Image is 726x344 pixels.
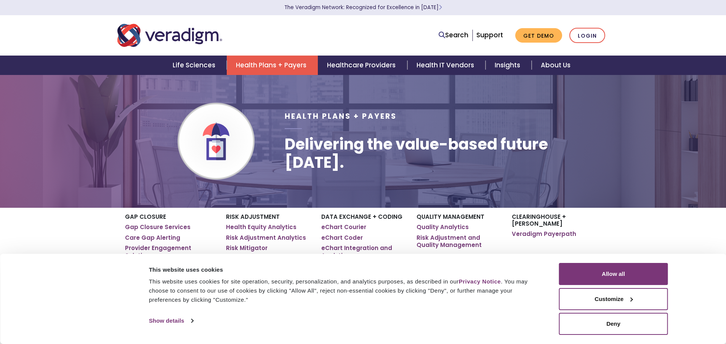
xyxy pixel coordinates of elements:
div: This website uses cookies for site operation, security, personalization, and analytics purposes, ... [149,277,542,304]
span: Health Plans + Payers [285,111,397,121]
span: Learn More [439,4,442,11]
h1: Delivering the value-based future [DATE]. [285,135,609,172]
a: Provider Engagement Solutions [125,244,215,259]
a: Risk Mitigator [226,244,268,252]
a: Health Equity Analytics [226,223,296,231]
a: About Us [532,56,580,75]
div: This website uses cookies [149,265,542,274]
a: Life Sciences [163,56,227,75]
a: Support [476,30,503,40]
a: Gap Closure Services [125,223,191,231]
a: Risk Adjustment and Quality Management [417,234,500,249]
a: Quality Analytics [417,223,469,231]
a: Healthcare Providers [318,56,407,75]
a: Get Demo [515,28,562,43]
a: The Veradigm Network: Recognized for Excellence in [DATE]Learn More [284,4,442,11]
a: Search [439,30,468,40]
a: Privacy Notice [459,278,501,285]
a: eChart Integration and Analytics [321,244,405,259]
a: Risk Adjustment Analytics [226,234,306,242]
button: Customize [559,288,668,310]
a: Health Plans + Payers [227,56,318,75]
button: Allow all [559,263,668,285]
a: eChart Coder [321,234,363,242]
a: Veradigm Payerpath [512,230,576,238]
a: Insights [486,56,532,75]
button: Deny [559,313,668,335]
a: Show details [149,315,193,326]
a: eChart Courier [321,223,366,231]
a: Care Gap Alerting [125,234,180,242]
a: Login [569,28,605,43]
a: Health IT Vendors [407,56,486,75]
img: Veradigm logo [117,23,222,48]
